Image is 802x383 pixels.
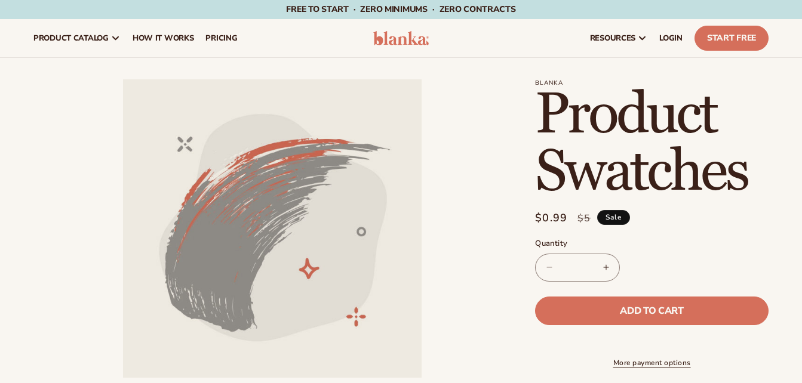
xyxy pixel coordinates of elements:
a: product catalog [27,19,127,57]
a: LOGIN [653,19,689,57]
a: How It Works [127,19,200,57]
h1: Product Swatches [535,87,769,201]
s: $5 [577,211,591,226]
img: logo [373,31,429,45]
label: Quantity [535,238,769,250]
span: LOGIN [659,33,683,43]
span: Add to cart [620,306,683,316]
span: product catalog [33,33,109,43]
span: resources [590,33,635,43]
button: Add to cart [535,296,769,325]
a: More payment options [535,357,769,368]
span: Free to start · ZERO minimums · ZERO contracts [286,4,515,15]
span: $0.99 [535,210,568,226]
span: Sale [597,210,630,225]
p: Blanka [535,79,769,87]
a: Start Free [695,26,769,51]
span: How It Works [133,33,194,43]
span: pricing [205,33,237,43]
a: pricing [199,19,243,57]
a: resources [584,19,653,57]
